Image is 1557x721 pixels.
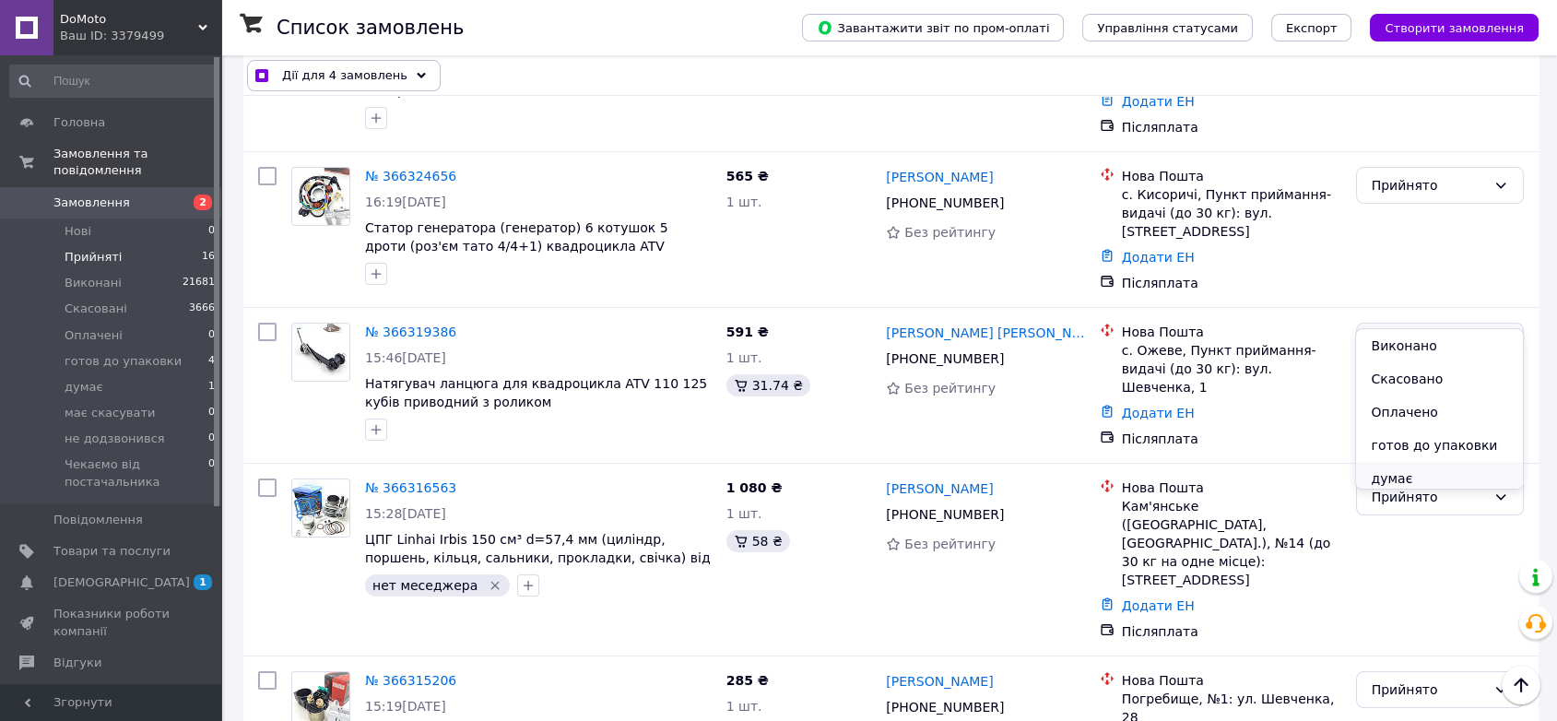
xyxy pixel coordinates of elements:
svg: Видалити мітку [488,578,502,593]
span: DoMoto [60,11,198,28]
span: Показники роботи компанії [53,606,171,639]
button: Експорт [1271,14,1352,41]
div: Післяплата [1122,118,1341,136]
a: № 366315206 [365,673,456,688]
img: Фото товару [292,324,349,381]
span: Дії для 4 замовлень [282,66,407,85]
div: Нова Пошта [1122,167,1341,185]
span: 21681 [183,275,215,291]
span: готов до упаковки [65,353,182,370]
span: Завантажити звіт по пром-оплаті [817,19,1049,36]
button: Наверх [1502,666,1540,704]
div: Нова Пошта [1122,479,1341,497]
a: № 366319386 [365,325,456,339]
span: 15:28[DATE] [365,506,446,521]
span: Повідомлення [53,512,143,528]
span: 0 [208,223,215,240]
a: Фото товару [291,167,350,226]
li: думає [1356,462,1522,495]
div: Нова Пошта [1122,323,1341,341]
li: Оплачено [1356,396,1522,429]
a: Фото товару [291,323,350,382]
span: 4 [208,353,215,370]
span: Виконані [65,275,122,291]
a: № 366324656 [365,169,456,183]
span: Головна [53,114,105,131]
a: [PERSON_NAME] [886,168,993,186]
a: [PERSON_NAME] [886,672,993,691]
span: Без рейтингу [904,225,996,240]
span: Експорт [1286,21,1338,35]
a: Додати ЕН [1122,94,1195,109]
div: Прийнято [1372,175,1486,195]
span: 565 ₴ [726,169,769,183]
a: [PERSON_NAME] [886,479,993,498]
span: Відгуки [53,655,101,671]
span: 1 [208,379,215,396]
span: 0 [208,405,215,421]
span: 1 шт. [726,195,762,209]
input: Пошук [9,65,217,98]
span: 591 ₴ [726,325,769,339]
span: Нові [65,223,91,240]
span: думає [65,379,103,396]
span: [PHONE_NUMBER] [886,351,1004,366]
span: не додзвонився [65,431,165,447]
img: Фото товару [292,168,349,225]
div: Прийнято [1372,487,1486,507]
a: Статор генератора (генератор) 6 котушок 5 дроти (роз'єм тато 4/4+1) квадроцикла ATV мотоцикла [365,220,668,272]
a: Додати ЕН [1122,250,1195,265]
span: Чекаємо від постачальника [65,456,208,490]
span: 15:19[DATE] [365,699,446,714]
div: 31.74 ₴ [726,374,810,396]
span: 0 [208,456,215,490]
span: 16:19[DATE] [365,195,446,209]
div: Кам'янське ([GEOGRAPHIC_DATA], [GEOGRAPHIC_DATA].), №14 (до 30 кг на одне місце): [STREET_ADDRESS] [1122,497,1341,589]
span: Без рейтингу [904,537,996,551]
span: нет меседжера [372,578,478,593]
span: Замовлення [53,195,130,211]
button: Створити замовлення [1370,14,1539,41]
li: готов до упаковки [1356,429,1522,462]
span: має скасувати [65,405,156,421]
a: Створити замовлення [1351,19,1539,34]
span: 16 [202,249,215,266]
a: Додати ЕН [1122,406,1195,420]
li: Виконано [1356,329,1522,362]
div: с. Ожеве, Пункт приймання-видачі (до 30 кг): вул. Шевченка, 1 [1122,341,1341,396]
div: Післяплата [1122,274,1341,292]
h1: Список замовлень [277,17,464,39]
div: 58 ₴ [726,530,790,552]
div: Післяплата [1122,622,1341,641]
a: [PERSON_NAME] [PERSON_NAME] [886,324,1085,342]
span: Натягувач ланцюга для квадроцикла ATV 110 125 кубів приводний з роликом [365,376,707,409]
span: Замовлення та повідомлення [53,146,221,179]
span: [PHONE_NUMBER] [886,700,1004,715]
span: Оплачені [65,327,123,344]
span: [DEMOGRAPHIC_DATA] [53,574,190,591]
li: Скасовано [1356,362,1522,396]
span: 2 [194,195,212,210]
span: 0 [208,327,215,344]
span: 15:46[DATE] [365,350,446,365]
a: ЦПГ Linhai Irbis 150 см³ d=57,4 мм (циліндр, поршень, кільця, сальники, прокладки, свічка) від Lipai [365,532,711,584]
span: Управління статусами [1097,21,1238,35]
span: Скасовані [65,301,127,317]
span: 1 шт. [726,350,762,365]
span: 0 [208,431,215,447]
span: [PHONE_NUMBER] [886,507,1004,522]
span: 1 шт. [726,699,762,714]
span: 1 080 ₴ [726,480,783,495]
a: № 366316563 [365,480,456,495]
a: Фото товару [291,479,350,538]
span: 3666 [189,301,215,317]
span: 1 шт. [726,506,762,521]
div: Нова Пошта [1122,671,1341,690]
div: с. Кисоричі, Пункт приймання-видачі (до 30 кг): вул. [STREET_ADDRESS] [1122,185,1341,241]
div: Післяплата [1122,430,1341,448]
span: Створити замовлення [1385,21,1524,35]
img: Фото товару [292,479,349,537]
div: Прийнято [1372,680,1486,700]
